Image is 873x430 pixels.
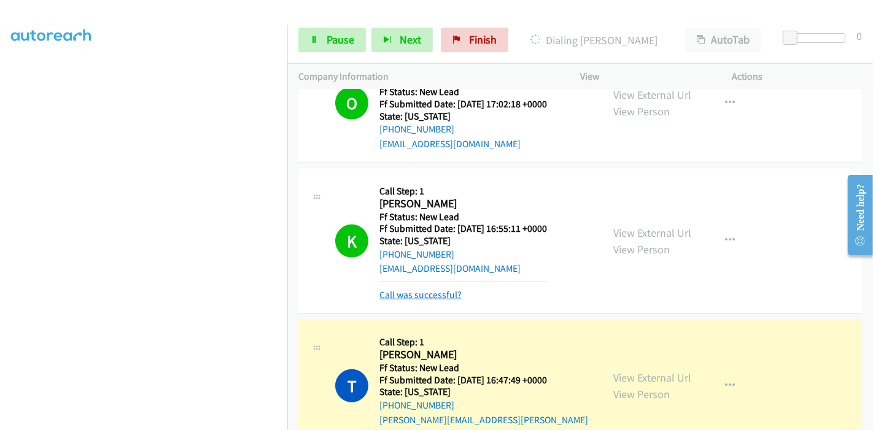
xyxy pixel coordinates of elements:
[379,263,521,274] a: [EMAIL_ADDRESS][DOMAIN_NAME]
[379,86,547,98] h5: Ff Status: New Lead
[838,166,873,264] iframe: Resource Center
[856,28,862,44] div: 0
[298,28,366,52] a: Pause
[335,86,368,120] h1: O
[335,369,368,402] h1: T
[379,123,454,135] a: [PHONE_NUMBER]
[441,28,508,52] a: Finish
[379,399,454,411] a: [PHONE_NUMBER]
[379,138,521,150] a: [EMAIL_ADDRESS][DOMAIN_NAME]
[613,88,691,102] a: View External Url
[371,28,433,52] button: Next
[613,104,670,118] a: View Person
[335,225,368,258] h1: K
[379,289,462,301] a: Call was successful?
[379,374,591,386] h5: Ff Submitted Date: [DATE] 16:47:49 +0000
[525,32,663,48] p: Dialing [PERSON_NAME]
[580,69,710,84] p: View
[379,110,547,123] h5: State: [US_STATE]
[379,362,591,374] h5: Ff Status: New Lead
[685,28,761,52] button: AutoTab
[379,185,547,198] h5: Call Step: 1
[613,242,670,256] a: View Person
[379,211,547,223] h5: Ff Status: New Lead
[379,223,547,235] h5: Ff Submitted Date: [DATE] 16:55:11 +0000
[379,235,547,247] h5: State: [US_STATE]
[298,69,558,84] p: Company Information
[379,197,547,211] h2: [PERSON_NAME]
[613,226,691,240] a: View External Url
[379,386,591,398] h5: State: [US_STATE]
[379,248,454,260] a: [PHONE_NUMBER]
[732,69,863,84] p: Actions
[613,387,670,401] a: View Person
[613,370,691,385] a: View External Url
[327,33,354,47] span: Pause
[469,33,497,47] span: Finish
[400,33,421,47] span: Next
[789,33,845,43] div: Delay between calls (in seconds)
[379,98,547,110] h5: Ff Submitted Date: [DATE] 17:02:18 +0000
[379,348,591,362] h2: [PERSON_NAME]
[379,336,591,348] h5: Call Step: 1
